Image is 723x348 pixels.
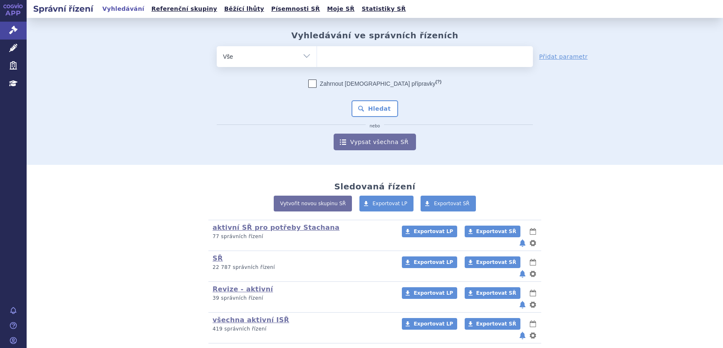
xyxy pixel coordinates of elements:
[529,238,537,248] button: nastavení
[518,331,527,341] button: notifikace
[359,196,414,211] a: Exportovat LP
[213,326,391,333] p: 419 správních řízení
[291,30,458,40] h2: Vyhledávání ve správních řízeních
[518,269,527,279] button: notifikace
[366,124,384,129] i: nebo
[476,229,516,234] span: Exportovat SŘ
[27,3,100,15] h2: Správní řízení
[308,80,441,88] label: Zahrnout [DEMOGRAPHIC_DATA] přípravky
[352,100,399,117] button: Hledat
[149,3,220,15] a: Referenční skupiny
[334,134,416,150] a: Vypsat všechna SŘ
[413,229,453,234] span: Exportovat LP
[465,318,520,330] a: Exportovat SŘ
[421,196,476,211] a: Exportovat SŘ
[436,79,441,85] abbr: (?)
[373,201,408,206] span: Exportovat LP
[274,196,352,211] a: Vytvořit novou skupinu SŘ
[100,3,147,15] a: Vyhledávání
[324,3,357,15] a: Moje SŘ
[402,256,457,268] a: Exportovat LP
[413,290,453,296] span: Exportovat LP
[529,288,537,298] button: lhůty
[213,295,391,302] p: 39 správních řízení
[539,52,588,61] a: Přidat parametr
[213,285,273,293] a: Revize - aktivní
[476,321,516,327] span: Exportovat SŘ
[213,264,391,271] p: 22 787 správních řízení
[529,331,537,341] button: nastavení
[518,300,527,310] button: notifikace
[269,3,322,15] a: Písemnosti SŘ
[465,226,520,237] a: Exportovat SŘ
[529,319,537,329] button: lhůty
[529,257,537,267] button: lhůty
[465,256,520,268] a: Exportovat SŘ
[222,3,267,15] a: Běžící lhůty
[529,300,537,310] button: nastavení
[213,233,391,240] p: 77 správních řízení
[213,224,339,231] a: aktivní SŘ pro potřeby Stachana
[402,318,457,330] a: Exportovat LP
[402,287,457,299] a: Exportovat LP
[413,321,453,327] span: Exportovat LP
[476,259,516,265] span: Exportovat SŘ
[529,269,537,279] button: nastavení
[529,226,537,236] button: lhůty
[518,238,527,248] button: notifikace
[213,254,223,262] a: SŘ
[334,181,415,191] h2: Sledovaná řízení
[413,259,453,265] span: Exportovat LP
[213,316,289,324] a: všechna aktivní ISŘ
[434,201,470,206] span: Exportovat SŘ
[476,290,516,296] span: Exportovat SŘ
[402,226,457,237] a: Exportovat LP
[465,287,520,299] a: Exportovat SŘ
[359,3,408,15] a: Statistiky SŘ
